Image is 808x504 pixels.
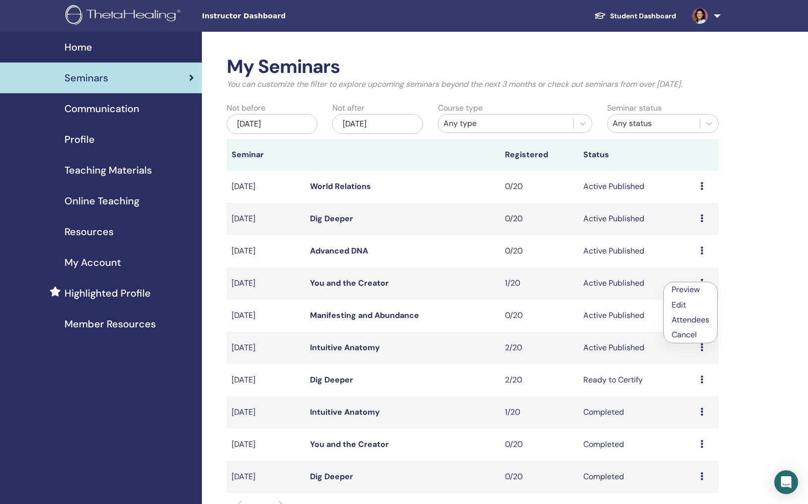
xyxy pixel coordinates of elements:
[613,118,695,129] div: Any status
[227,396,305,429] td: [DATE]
[64,101,139,116] span: Communication
[64,224,114,239] span: Resources
[310,278,389,288] a: You and the Creator
[578,171,695,203] td: Active Published
[578,461,695,493] td: Completed
[578,139,695,171] th: Status
[500,300,578,332] td: 0/20
[332,114,423,134] div: [DATE]
[500,235,578,267] td: 0/20
[227,203,305,235] td: [DATE]
[578,332,695,364] td: Active Published
[64,163,152,178] span: Teaching Materials
[227,461,305,493] td: [DATE]
[500,364,578,396] td: 2/20
[672,300,686,310] a: Edit
[227,300,305,332] td: [DATE]
[672,329,709,341] p: Cancel
[227,139,305,171] th: Seminar
[227,56,719,78] h2: My Seminars
[692,8,708,24] img: default.jpg
[310,181,371,191] a: World Relations
[500,171,578,203] td: 0/20
[607,102,662,114] label: Seminar status
[578,396,695,429] td: Completed
[500,203,578,235] td: 0/20
[578,300,695,332] td: Active Published
[500,461,578,493] td: 0/20
[227,332,305,364] td: [DATE]
[310,246,368,256] a: Advanced DNA
[586,7,684,25] a: Student Dashboard
[310,213,353,224] a: Dig Deeper
[65,5,184,27] img: logo.png
[672,284,700,295] a: Preview
[64,316,156,331] span: Member Resources
[64,286,151,301] span: Highlighted Profile
[594,11,606,20] img: graduation-cap-white.svg
[310,342,380,353] a: Intuitive Anatomy
[500,332,578,364] td: 2/20
[443,118,568,129] div: Any type
[310,407,380,417] a: Intuitive Anatomy
[774,470,798,494] div: Open Intercom Messenger
[500,267,578,300] td: 1/20
[578,364,695,396] td: Ready to Certify
[578,267,695,300] td: Active Published
[578,429,695,461] td: Completed
[310,471,353,482] a: Dig Deeper
[64,70,108,85] span: Seminars
[227,171,305,203] td: [DATE]
[64,193,139,208] span: Online Teaching
[310,439,389,449] a: You and the Creator
[227,429,305,461] td: [DATE]
[202,11,351,21] span: Instructor Dashboard
[332,102,365,114] label: Not after
[500,429,578,461] td: 0/20
[310,375,353,385] a: Dig Deeper
[227,114,317,134] div: [DATE]
[227,102,265,114] label: Not before
[64,255,121,270] span: My Account
[227,78,719,90] p: You can customize the filter to explore upcoming seminars beyond the next 3 months or check out s...
[500,139,578,171] th: Registered
[227,235,305,267] td: [DATE]
[438,102,483,114] label: Course type
[64,132,95,147] span: Profile
[672,315,709,325] a: Attendees
[578,203,695,235] td: Active Published
[64,40,92,55] span: Home
[500,396,578,429] td: 1/20
[310,310,419,320] a: Manifesting and Abundance
[227,364,305,396] td: [DATE]
[578,235,695,267] td: Active Published
[227,267,305,300] td: [DATE]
